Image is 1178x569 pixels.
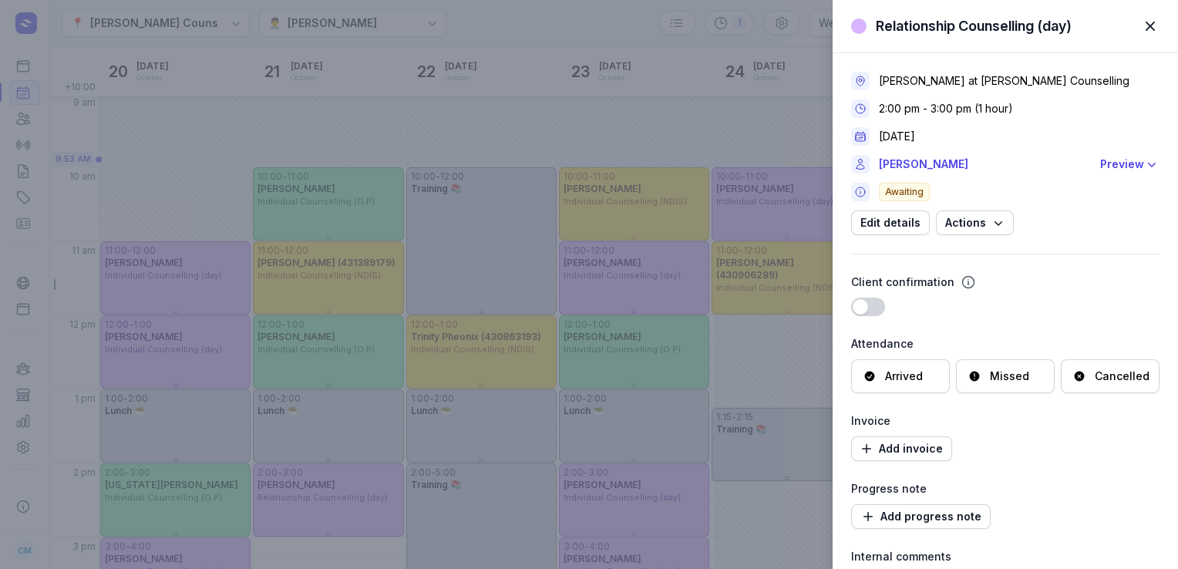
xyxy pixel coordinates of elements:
div: Internal comments [851,547,1159,566]
span: Add progress note [860,507,981,526]
div: Attendance [851,335,1159,353]
div: [PERSON_NAME] at [PERSON_NAME] Counselling [879,73,1129,89]
div: Cancelled [1095,369,1149,384]
div: [DATE] [879,129,915,144]
button: Preview [1100,155,1159,173]
span: Add invoice [860,439,943,458]
div: Invoice [851,412,1159,430]
div: Client confirmation [851,273,954,291]
div: Preview [1100,155,1144,173]
div: Relationship Counselling (day) [876,17,1072,35]
div: Arrived [885,369,923,384]
a: [PERSON_NAME] [879,155,1091,173]
span: Actions [945,214,1005,232]
button: Actions [936,210,1014,235]
button: Edit details [851,210,930,235]
div: Progress note [851,480,1159,498]
div: Missed [990,369,1029,384]
span: Edit details [860,214,921,232]
div: 2:00 pm - 3:00 pm (1 hour) [879,101,1013,116]
span: Awaiting [879,183,930,201]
